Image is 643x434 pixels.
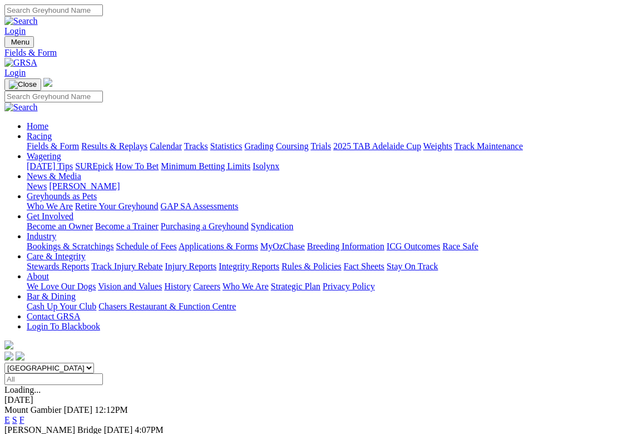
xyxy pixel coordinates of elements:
[310,141,331,151] a: Trials
[4,16,38,26] img: Search
[27,161,639,171] div: Wagering
[179,241,258,251] a: Applications & Forms
[49,181,120,191] a: [PERSON_NAME]
[27,272,49,281] a: About
[11,38,29,46] span: Menu
[91,262,162,271] a: Track Injury Rebate
[344,262,384,271] a: Fact Sheets
[27,161,73,171] a: [DATE] Tips
[4,26,26,36] a: Login
[210,141,243,151] a: Statistics
[4,91,103,102] input: Search
[27,201,639,211] div: Greyhounds as Pets
[4,4,103,16] input: Search
[27,312,80,321] a: Contact GRSA
[27,302,96,311] a: Cash Up Your Club
[4,58,37,68] img: GRSA
[4,405,62,415] span: Mount Gambier
[161,201,239,211] a: GAP SA Assessments
[116,161,159,171] a: How To Bet
[27,141,79,151] a: Fields & Form
[12,415,17,425] a: S
[27,221,639,231] div: Get Involved
[43,78,52,87] img: logo-grsa-white.png
[98,282,162,291] a: Vision and Values
[81,141,147,151] a: Results & Replays
[27,151,61,161] a: Wagering
[27,302,639,312] div: Bar & Dining
[219,262,279,271] a: Integrity Reports
[454,141,523,151] a: Track Maintenance
[64,405,93,415] span: [DATE]
[27,262,89,271] a: Stewards Reports
[387,262,438,271] a: Stay On Track
[253,161,279,171] a: Isolynx
[116,241,176,251] a: Schedule of Fees
[442,241,478,251] a: Race Safe
[251,221,293,231] a: Syndication
[387,241,440,251] a: ICG Outcomes
[98,302,236,311] a: Chasers Restaurant & Function Centre
[4,385,41,394] span: Loading...
[150,141,182,151] a: Calendar
[281,262,342,271] a: Rules & Policies
[165,262,216,271] a: Injury Reports
[16,352,24,361] img: twitter.svg
[27,251,86,261] a: Care & Integrity
[4,373,103,385] input: Select date
[27,231,56,241] a: Industry
[27,262,639,272] div: Care & Integrity
[27,121,48,131] a: Home
[4,68,26,77] a: Login
[27,181,639,191] div: News & Media
[4,352,13,361] img: facebook.svg
[95,221,159,231] a: Become a Trainer
[27,292,76,301] a: Bar & Dining
[323,282,375,291] a: Privacy Policy
[27,282,96,291] a: We Love Our Dogs
[271,282,320,291] a: Strategic Plan
[161,221,249,231] a: Purchasing a Greyhound
[333,141,421,151] a: 2025 TAB Adelaide Cup
[27,241,113,251] a: Bookings & Scratchings
[27,171,81,181] a: News & Media
[27,241,639,251] div: Industry
[27,181,47,191] a: News
[27,131,52,141] a: Racing
[245,141,274,151] a: Grading
[27,282,639,292] div: About
[75,161,113,171] a: SUREpick
[4,395,639,405] div: [DATE]
[4,415,10,425] a: E
[307,241,384,251] a: Breeding Information
[27,201,73,211] a: Who We Are
[193,282,220,291] a: Careers
[19,415,24,425] a: F
[27,221,93,231] a: Become an Owner
[184,141,208,151] a: Tracks
[276,141,309,151] a: Coursing
[27,322,100,331] a: Login To Blackbook
[260,241,305,251] a: MyOzChase
[4,78,41,91] button: Toggle navigation
[4,48,639,58] a: Fields & Form
[9,80,37,89] img: Close
[27,191,97,201] a: Greyhounds as Pets
[27,141,639,151] div: Racing
[75,201,159,211] a: Retire Your Greyhound
[4,102,38,112] img: Search
[4,341,13,349] img: logo-grsa-white.png
[222,282,269,291] a: Who We Are
[4,36,34,48] button: Toggle navigation
[161,161,250,171] a: Minimum Betting Limits
[95,405,128,415] span: 12:12PM
[423,141,452,151] a: Weights
[27,211,73,221] a: Get Involved
[164,282,191,291] a: History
